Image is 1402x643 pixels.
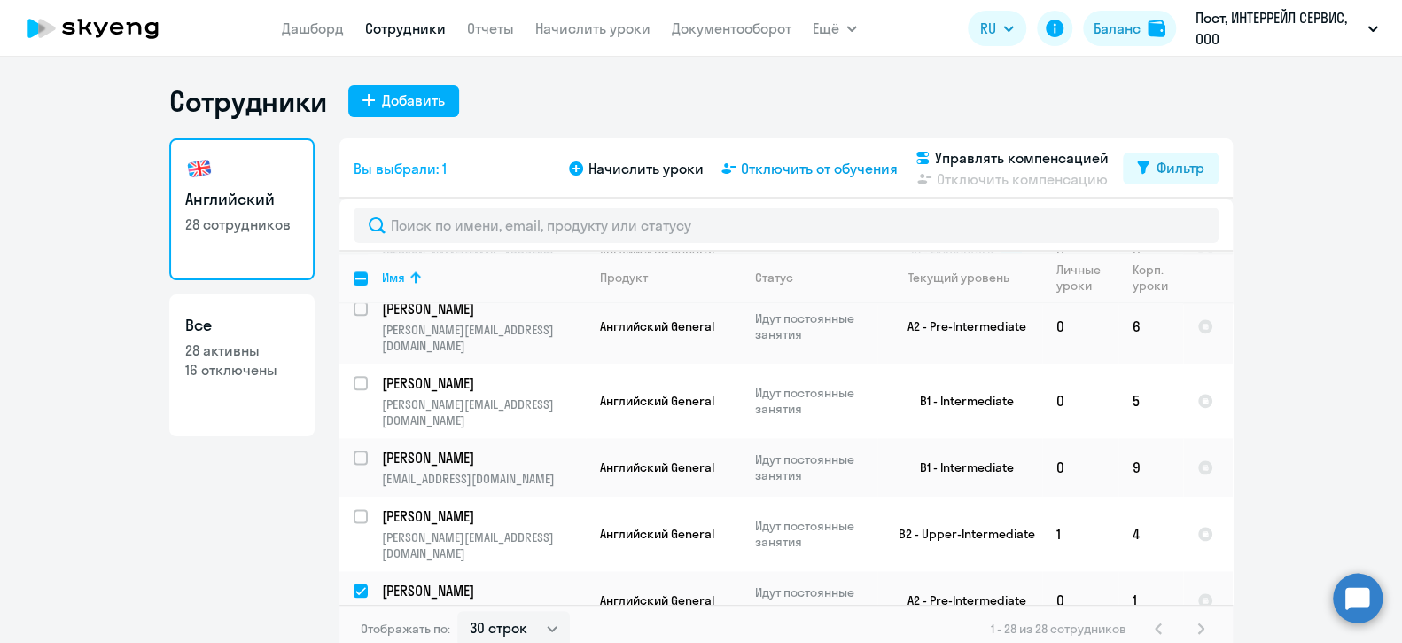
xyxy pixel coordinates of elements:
[1118,438,1183,497] td: 9
[1042,289,1118,364] td: 0
[877,571,1042,630] td: A2 - Pre-Intermediate
[877,289,1042,364] td: A2 - Pre-Intermediate
[980,18,996,39] span: RU
[382,471,585,487] p: [EMAIL_ADDRESS][DOMAIN_NAME]
[1083,11,1176,46] button: Балансbalance
[1123,153,1219,184] button: Фильтр
[1148,20,1165,37] img: balance
[1187,7,1387,50] button: Пост, ИНТЕРРЕЙЛ СЕРВИС, ООО
[968,11,1026,46] button: RU
[600,318,714,334] span: Английский General
[1056,262,1118,294] div: Личные уроки
[382,299,582,318] p: [PERSON_NAME]
[755,451,876,483] p: Идут постоянные занятия
[354,208,1219,243] input: Поиск по имени, email, продукту или статусу
[1157,157,1204,178] div: Фильтр
[908,270,1009,286] div: Текущий уровень
[600,270,740,286] div: Продукт
[600,459,714,475] span: Английский General
[382,322,585,354] p: [PERSON_NAME][EMAIL_ADDRESS][DOMAIN_NAME]
[1118,497,1183,571] td: 4
[185,341,299,360] p: 28 активны
[169,138,315,280] a: Английский28 сотрудников
[813,11,857,46] button: Ещё
[755,270,876,286] div: Статус
[382,506,582,526] p: [PERSON_NAME]
[1133,262,1171,294] div: Корп. уроки
[382,396,585,428] p: [PERSON_NAME][EMAIL_ADDRESS][DOMAIN_NAME]
[382,373,585,393] a: [PERSON_NAME]
[600,592,714,608] span: Английский General
[382,448,582,467] p: [PERSON_NAME]
[877,497,1042,571] td: B2 - Upper-Intermediate
[1118,289,1183,364] td: 6
[755,584,876,616] p: Идут постоянные занятия
[185,154,214,183] img: english
[382,299,585,318] a: [PERSON_NAME]
[588,158,704,179] span: Начислить уроки
[467,20,514,37] a: Отчеты
[382,506,585,526] a: [PERSON_NAME]
[169,83,327,119] h1: Сотрудники
[348,85,459,117] button: Добавить
[755,310,876,342] p: Идут постоянные занятия
[185,215,299,234] p: 28 сотрудников
[672,20,791,37] a: Документооборот
[382,581,582,600] p: [PERSON_NAME]
[877,438,1042,497] td: B1 - Intermediate
[382,448,585,467] a: [PERSON_NAME]
[1042,438,1118,497] td: 0
[935,147,1109,169] span: Управлять компенсацией
[535,20,650,37] a: Начислить уроки
[600,526,714,542] span: Английский General
[1118,364,1183,438] td: 5
[282,20,344,37] a: Дашборд
[185,188,299,211] h3: Английский
[1056,262,1106,294] div: Личные уроки
[382,529,585,561] p: [PERSON_NAME][EMAIL_ADDRESS][DOMAIN_NAME]
[382,90,445,111] div: Добавить
[1133,262,1182,294] div: Корп. уроки
[361,621,450,637] span: Отображать по:
[755,385,876,417] p: Идут постоянные занятия
[382,270,585,286] div: Имя
[813,18,839,39] span: Ещё
[1196,7,1360,50] p: Пост, ИНТЕРРЕЙЛ СЕРВИС, ООО
[1042,364,1118,438] td: 0
[365,20,446,37] a: Сотрудники
[169,294,315,436] a: Все28 активны16 отключены
[877,364,1042,438] td: B1 - Intermediate
[600,270,648,286] div: Продукт
[382,373,582,393] p: [PERSON_NAME]
[892,270,1041,286] div: Текущий уровень
[991,621,1126,637] span: 1 - 28 из 28 сотрудников
[382,270,405,286] div: Имя
[185,360,299,380] p: 16 отключены
[354,158,447,179] span: Вы выбрали: 1
[755,270,793,286] div: Статус
[1094,18,1141,39] div: Баланс
[1042,571,1118,630] td: 0
[600,393,714,409] span: Английский General
[382,581,585,600] a: [PERSON_NAME]
[755,518,876,550] p: Идут постоянные занятия
[1118,571,1183,630] td: 1
[185,314,299,337] h3: Все
[741,158,898,179] span: Отключить от обучения
[1042,497,1118,571] td: 1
